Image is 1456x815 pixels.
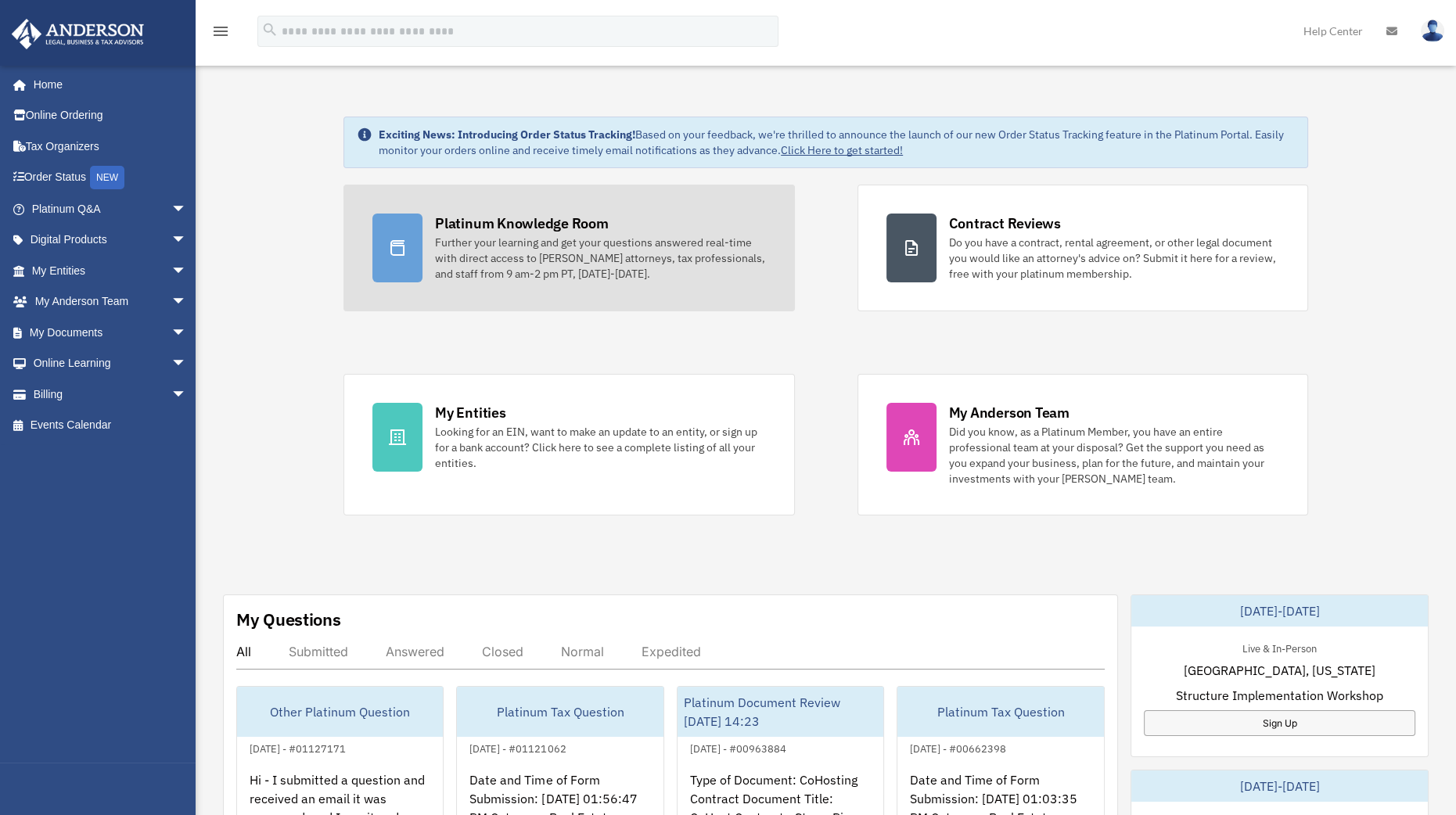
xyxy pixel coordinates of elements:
div: Platinum Tax Question [457,687,663,737]
div: My Questions [236,608,341,631]
span: arrow_drop_down [171,224,203,257]
a: Platinum Q&Aarrow_drop_down [11,193,210,224]
div: Expedited [642,644,701,659]
div: All [236,644,251,659]
span: arrow_drop_down [171,193,203,225]
a: My Documentsarrow_drop_down [11,317,210,348]
img: User Pic [1421,20,1444,42]
a: Tax Organizers [11,131,210,162]
a: Events Calendar [11,410,210,441]
a: menu [211,27,230,41]
i: search [261,21,279,38]
span: Structure Implementation Workshop [1176,686,1383,705]
div: Live & In-Person [1230,639,1329,655]
a: My Anderson Teamarrow_drop_down [11,286,210,318]
div: Contract Reviews [949,214,1061,233]
div: Submitted [289,644,348,659]
div: My Anderson Team [949,403,1070,422]
a: Order StatusNEW [11,162,210,194]
div: [DATE] - #00963884 [678,739,799,756]
span: arrow_drop_down [171,317,203,349]
div: Based on your feedback, we're thrilled to announce the launch of our new Order Status Tracking fe... [379,127,1295,158]
a: Home [11,69,203,100]
span: arrow_drop_down [171,255,203,287]
a: Digital Productsarrow_drop_down [11,224,210,256]
div: Did you know, as a Platinum Member, you have an entire professional team at your disposal? Get th... [949,424,1279,486]
span: arrow_drop_down [171,379,203,411]
a: My Anderson Team Did you know, as a Platinum Member, you have an entire professional team at your... [857,374,1308,515]
div: Closed [482,644,523,659]
a: My Entitiesarrow_drop_down [11,255,210,286]
a: Online Learningarrow_drop_down [11,348,210,379]
div: Platinum Knowledge Room [435,214,609,233]
a: Platinum Knowledge Room Further your learning and get your questions answered real-time with dire... [343,185,794,311]
div: Further your learning and get your questions answered real-time with direct access to [PERSON_NAM... [435,235,765,282]
a: Billingarrow_drop_down [11,379,210,410]
div: Answered [386,644,444,659]
strong: Exciting News: Introducing Order Status Tracking! [379,127,635,142]
span: arrow_drop_down [171,286,203,318]
div: Looking for an EIN, want to make an update to an entity, or sign up for a bank account? Click her... [435,424,765,471]
i: menu [211,22,230,41]
div: [DATE]-[DATE] [1131,770,1428,802]
a: Contract Reviews Do you have a contract, rental agreement, or other legal document you would like... [857,185,1308,311]
a: Click Here to get started! [781,143,903,157]
a: Online Ordering [11,100,210,131]
span: arrow_drop_down [171,348,203,380]
div: Normal [561,644,604,659]
div: Platinum Tax Question [897,687,1103,737]
div: My Entities [435,403,505,422]
div: NEW [90,166,124,189]
span: [GEOGRAPHIC_DATA], [US_STATE] [1184,661,1375,680]
a: Sign Up [1144,710,1415,736]
div: [DATE] - #01127171 [237,739,358,756]
div: Other Platinum Question [237,687,443,737]
div: Platinum Document Review [DATE] 14:23 [678,687,883,737]
a: My Entities Looking for an EIN, want to make an update to an entity, or sign up for a bank accoun... [343,374,794,515]
div: Do you have a contract, rental agreement, or other legal document you would like an attorney's ad... [949,235,1279,282]
div: [DATE]-[DATE] [1131,595,1428,627]
div: [DATE] - #01121062 [457,739,578,756]
div: [DATE] - #00662398 [897,739,1019,756]
img: Anderson Advisors Platinum Portal [7,19,149,49]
